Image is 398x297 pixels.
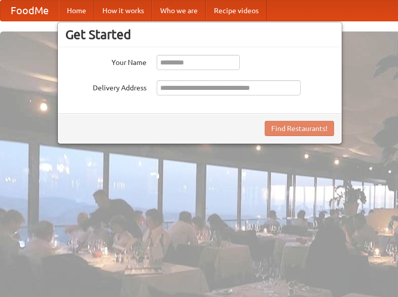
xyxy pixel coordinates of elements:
[265,121,334,136] button: Find Restaurants!
[65,80,147,93] label: Delivery Address
[1,1,59,21] a: FoodMe
[65,55,147,68] label: Your Name
[152,1,206,21] a: Who we are
[94,1,152,21] a: How it works
[65,27,334,42] h3: Get Started
[206,1,267,21] a: Recipe videos
[59,1,94,21] a: Home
